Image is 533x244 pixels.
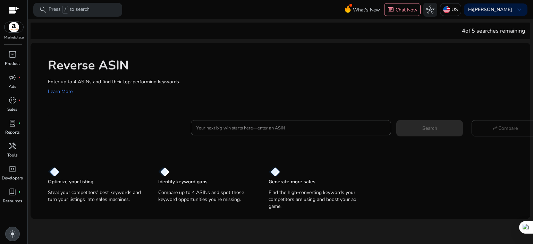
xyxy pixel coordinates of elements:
[4,35,24,40] p: Marketplace
[158,178,208,185] p: Identify keyword gaps
[9,83,16,90] p: Ads
[158,167,170,177] img: diamond.svg
[7,106,17,112] p: Sales
[2,175,23,181] p: Developers
[5,60,20,67] p: Product
[7,152,18,158] p: Tools
[48,167,59,177] img: diamond.svg
[49,6,90,14] p: Press to search
[269,167,280,177] img: diamond.svg
[8,73,17,82] span: campaign
[18,99,21,102] span: fiber_manual_record
[353,4,380,16] span: What's New
[387,7,394,14] span: chat
[8,188,17,196] span: book_4
[3,198,22,204] p: Resources
[426,6,434,14] span: hub
[48,58,523,73] h1: Reverse ASIN
[8,142,17,150] span: handyman
[18,122,21,125] span: fiber_manual_record
[468,7,512,12] p: Hi
[8,50,17,59] span: inventory_2
[423,3,437,17] button: hub
[62,6,68,14] span: /
[269,178,315,185] p: Generate more sales
[8,119,17,127] span: lab_profile
[515,6,523,14] span: keyboard_arrow_down
[462,27,465,35] span: 4
[158,189,255,203] p: Compare up to 4 ASINs and spot those keyword opportunities you’re missing.
[269,189,365,210] p: Find the high-converting keywords your competitors are using and boost your ad game.
[462,27,525,35] div: of 5 searches remaining
[39,6,47,14] span: search
[48,189,144,203] p: Steal your competitors’ best keywords and turn your listings into sales machines.
[384,3,421,16] button: chatChat Now
[8,230,17,238] span: light_mode
[8,165,17,173] span: code_blocks
[18,76,21,79] span: fiber_manual_record
[451,3,458,16] p: US
[5,22,23,32] img: amazon.svg
[48,78,523,85] p: Enter up to 4 ASINs and find their top-performing keywords.
[443,6,450,13] img: us.svg
[48,88,73,95] a: Learn More
[396,7,417,13] p: Chat Now
[18,191,21,193] span: fiber_manual_record
[5,129,20,135] p: Reports
[8,96,17,104] span: donut_small
[473,6,512,13] b: [PERSON_NAME]
[48,178,93,185] p: Optimize your listing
